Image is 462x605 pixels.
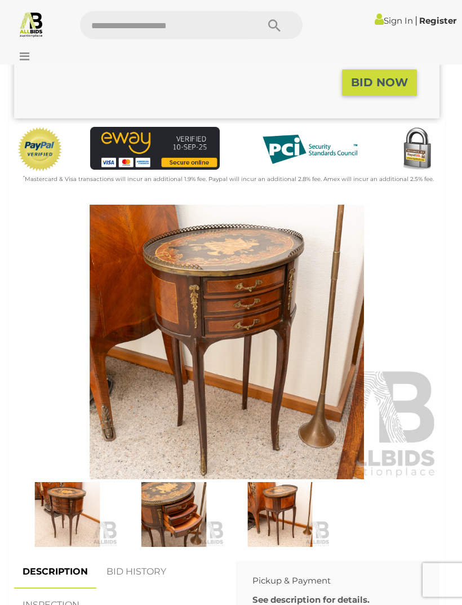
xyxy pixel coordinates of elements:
[17,483,118,547] img: Louis XV Style Oval Elevated Barrell Bedside Chest
[98,556,175,589] a: BID HISTORY
[246,11,303,39] button: Search
[14,556,96,589] a: DESCRIPTION
[18,11,45,38] img: Allbids.com.au
[14,205,439,480] img: Louis XV Style Oval Elevated Barrell Bedside Chest
[375,15,413,26] a: Sign In
[394,127,439,173] img: Secured by Rapid SSL
[415,14,417,27] span: |
[123,483,224,547] img: Louis XV Style Oval Elevated Barrell Bedside Chest
[419,15,456,26] a: Register
[342,70,417,96] button: BID NOW
[351,76,408,90] strong: BID NOW
[230,483,331,547] img: Louis XV Style Oval Elevated Barrell Bedside Chest
[254,127,366,173] img: PCI DSS compliant
[17,127,63,173] img: Official PayPal Seal
[252,577,423,586] h2: Pickup & Payment
[23,176,434,183] small: Mastercard & Visa transactions will incur an additional 1.9% fee. Paypal will incur an additional...
[90,127,220,171] img: eWAY Payment Gateway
